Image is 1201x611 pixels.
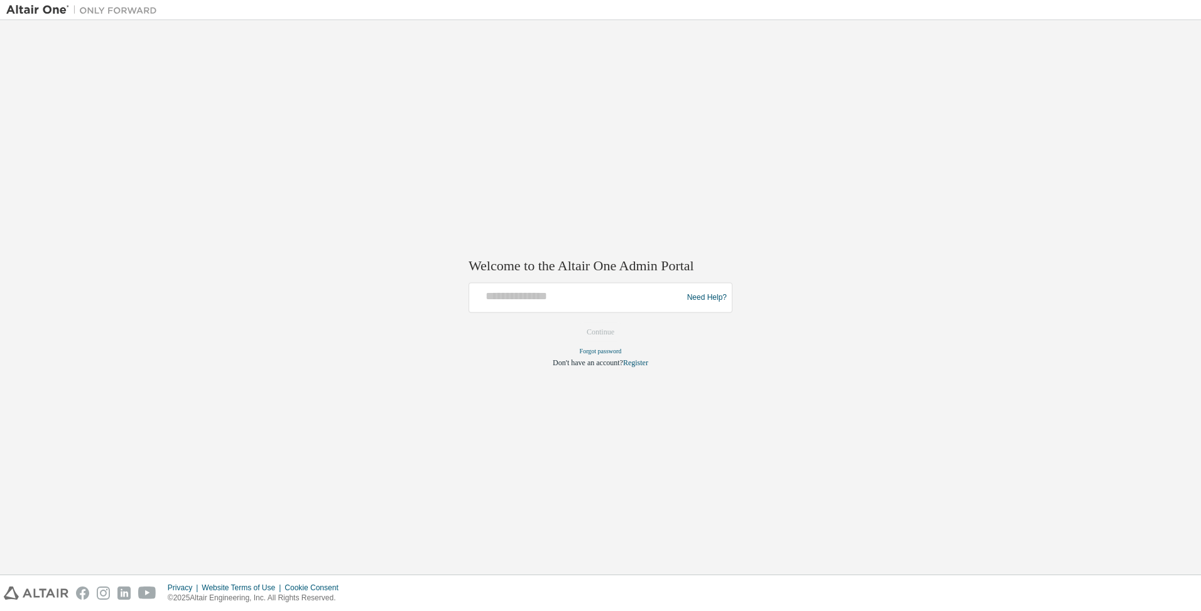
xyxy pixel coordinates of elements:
div: Cookie Consent [285,583,345,593]
div: Privacy [168,583,202,593]
img: instagram.svg [97,586,110,600]
img: altair_logo.svg [4,586,68,600]
a: Forgot password [580,348,622,355]
div: Website Terms of Use [202,583,285,593]
a: Need Help? [687,297,727,298]
img: youtube.svg [138,586,156,600]
h2: Welcome to the Altair One Admin Portal [469,257,732,275]
p: © 2025 Altair Engineering, Inc. All Rights Reserved. [168,593,346,603]
img: facebook.svg [76,586,89,600]
img: Altair One [6,4,163,16]
img: linkedin.svg [117,586,131,600]
span: Don't have an account? [553,359,623,368]
a: Register [623,359,648,368]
